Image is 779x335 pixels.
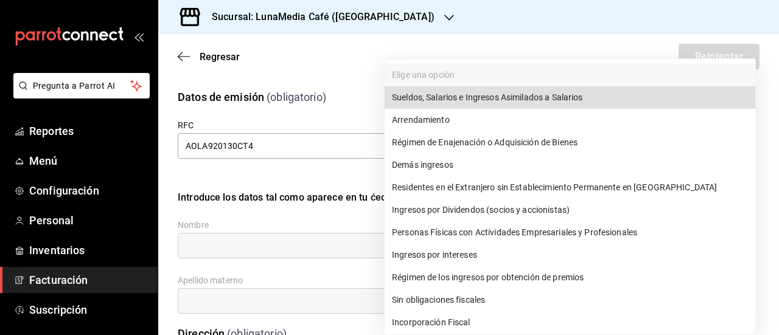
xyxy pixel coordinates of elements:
li: Régimen de los ingresos por obtención de premios [385,266,755,289]
li: Sueldos, Salarios e Ingresos Asimilados a Salarios [385,86,755,109]
li: Régimen de Enajenación o Adquisición de Bienes [385,131,755,154]
li: Personas Físicas con Actividades Empresariales y Profesionales [385,221,755,244]
li: Residentes en el Extranjero sin Establecimiento Permanente en [GEOGRAPHIC_DATA] [385,176,755,199]
li: Incorporación Fiscal [385,311,755,334]
li: Demás ingresos [385,154,755,176]
li: Sin obligaciones fiscales [385,289,755,311]
li: Ingresos por Dividendos (socios y accionistas) [385,199,755,221]
li: Ingresos por intereses [385,244,755,266]
li: Arrendamiento [385,109,755,131]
